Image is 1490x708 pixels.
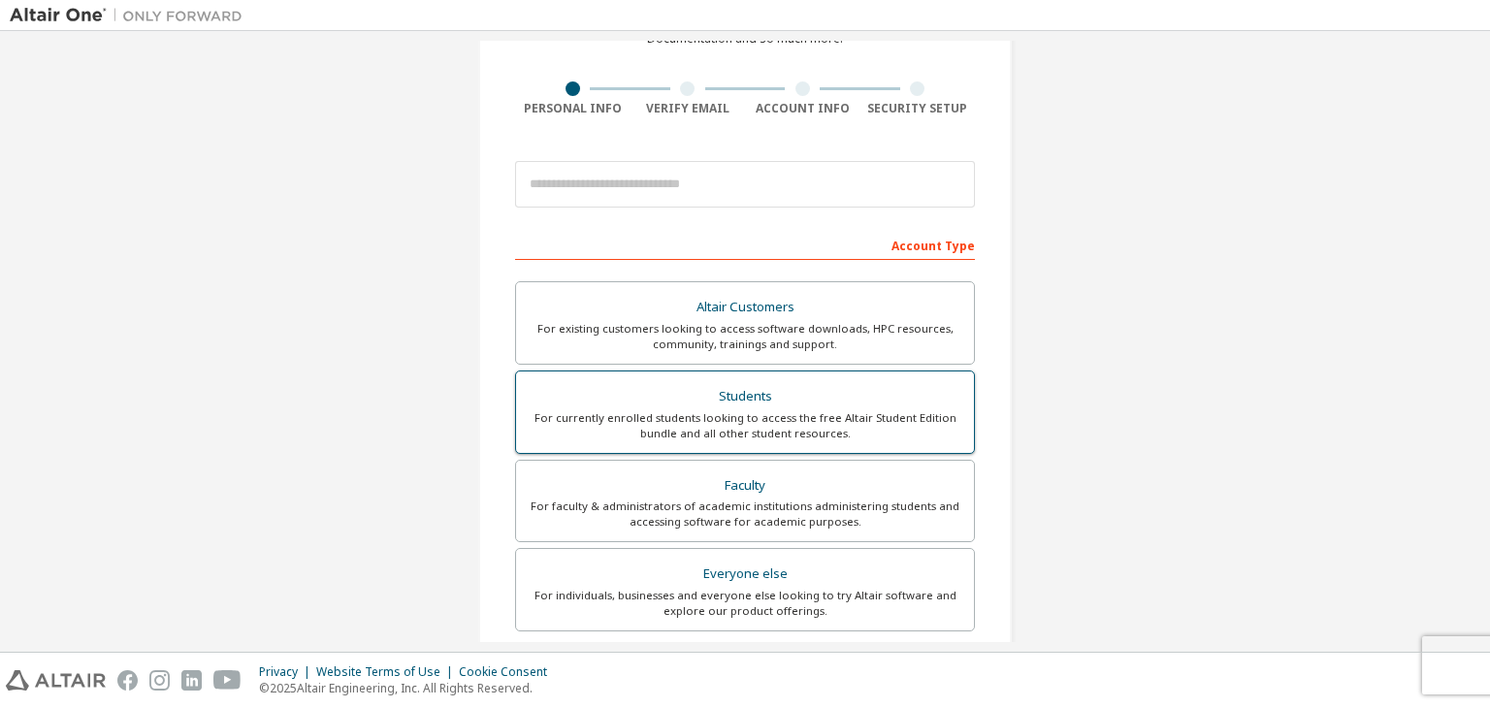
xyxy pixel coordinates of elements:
div: Privacy [259,664,316,680]
div: Altair Customers [528,294,962,321]
div: For existing customers looking to access software downloads, HPC resources, community, trainings ... [528,321,962,352]
img: linkedin.svg [181,670,202,691]
div: Verify Email [631,101,746,116]
div: Students [528,383,962,410]
div: For individuals, businesses and everyone else looking to try Altair software and explore our prod... [528,588,962,619]
p: © 2025 Altair Engineering, Inc. All Rights Reserved. [259,680,559,696]
img: facebook.svg [117,670,138,691]
div: Account Type [515,229,975,260]
div: Security Setup [860,101,976,116]
img: instagram.svg [149,670,170,691]
div: Faculty [528,472,962,499]
div: Cookie Consent [459,664,559,680]
img: altair_logo.svg [6,670,106,691]
img: youtube.svg [213,670,242,691]
div: Personal Info [515,101,631,116]
div: Everyone else [528,561,962,588]
div: For currently enrolled students looking to access the free Altair Student Edition bundle and all ... [528,410,962,441]
div: Website Terms of Use [316,664,459,680]
div: For faculty & administrators of academic institutions administering students and accessing softwa... [528,499,962,530]
img: Altair One [10,6,252,25]
div: Account Info [745,101,860,116]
